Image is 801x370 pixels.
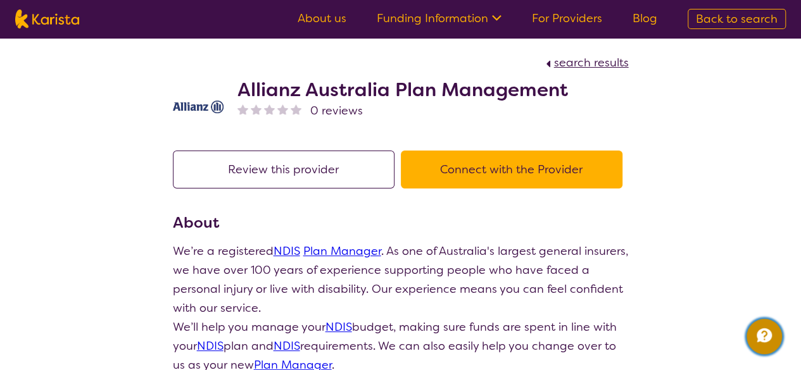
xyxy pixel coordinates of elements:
button: Channel Menu [747,319,782,354]
p: We’re a registered . As one of Australia's largest general insurers, we have over 100 years of ex... [173,242,629,318]
a: Connect with the Provider [401,162,629,177]
img: nonereviewstar [291,104,301,114]
img: nonereviewstar [264,104,275,114]
a: Plan Manager [303,244,381,259]
button: Review this provider [173,151,394,188]
a: Review this provider [173,162,401,177]
a: Funding Information [377,11,501,26]
img: nonereviewstar [251,104,262,114]
span: 0 reviews [310,101,363,120]
a: NDIS [274,338,300,354]
a: Blog [633,11,657,26]
img: rr7gtpqyd7oaeufumguf.jpg [173,101,224,113]
button: Connect with the Provider [401,151,622,188]
span: Back to search [696,11,778,27]
img: Karista logo [15,9,79,28]
h2: Allianz Australia Plan Management [237,78,568,101]
img: nonereviewstar [277,104,288,114]
a: Back to search [688,9,786,29]
img: nonereviewstar [237,104,248,114]
h3: About [173,211,629,234]
a: search results [543,55,629,70]
a: NDIS [197,338,224,354]
a: NDIS [325,319,352,335]
a: About us [298,11,346,26]
a: For Providers [532,11,602,26]
span: search results [554,55,629,70]
a: NDIS [274,244,300,259]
